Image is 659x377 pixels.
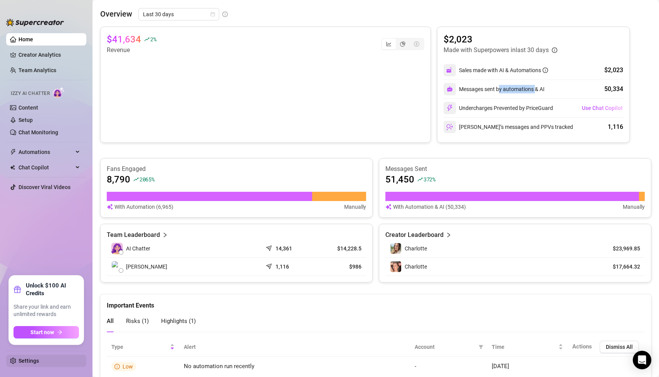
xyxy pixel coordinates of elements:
a: Discover Viral Videos [18,184,71,190]
span: arrow-right [57,330,62,335]
img: Chat Copilot [10,165,15,170]
th: Alert [179,338,410,357]
span: right [446,230,451,240]
span: right [162,230,168,240]
a: Home [18,36,33,42]
article: With Automation (6,965) [114,203,173,211]
span: thunderbolt [10,149,16,155]
article: Revenue [107,46,156,55]
span: send [266,243,274,251]
div: Open Intercom Messenger [633,351,651,369]
span: rise [144,37,150,42]
span: Chat Copilot [18,161,73,174]
span: 2065 % [140,176,155,183]
div: $2,023 [604,66,623,75]
span: line-chart [386,41,392,47]
span: pie-chart [400,41,405,47]
div: segmented control [381,38,424,50]
img: svg%3e [447,86,453,92]
th: Time [487,338,568,357]
a: Content [18,105,38,111]
span: filter [479,345,483,349]
span: Low [123,363,133,370]
article: $17,664.32 [605,263,640,270]
span: No automation run recently [184,363,254,370]
span: dollar-circle [414,41,419,47]
span: [PERSON_NAME] [126,262,167,271]
article: Made with Superpowers in last 30 days [444,46,549,55]
span: Charlotte [405,245,427,252]
article: 14,361 [276,245,292,252]
span: gift [13,286,21,293]
img: svg%3e [446,105,453,112]
article: 1,116 [276,263,289,270]
span: Use Chat Copilot [582,105,623,111]
span: info-circle [552,47,557,53]
strong: Unlock $100 AI Credits [26,282,79,297]
article: Manually [623,203,645,211]
div: Messages sent by automations & AI [444,83,545,95]
span: All [107,318,114,325]
div: [PERSON_NAME]’s messages and PPVs tracked [444,121,573,133]
div: 1,116 [608,122,623,132]
article: With Automation & AI (50,334) [393,203,466,211]
span: Highlights ( 1 ) [161,318,196,325]
img: svg%3e [446,123,453,130]
a: Creator Analytics [18,49,80,61]
span: 372 % [424,176,435,183]
div: 50,334 [604,85,623,94]
article: $23,969.85 [605,245,640,252]
span: - [415,363,416,370]
article: Manually [344,203,366,211]
a: Setup [18,117,33,123]
span: info-circle [114,364,120,369]
img: izzy-ai-chatter-avatar-DDCN_rTZ.svg [111,243,123,254]
span: Automations [18,146,73,158]
span: send [266,262,274,269]
article: $986 [319,263,361,270]
span: info-circle [222,12,228,17]
article: $2,023 [444,33,557,46]
span: 2 % [150,36,156,43]
div: Important Events [107,294,645,310]
span: [DATE] [492,363,509,370]
span: Share your link and earn unlimited rewards [13,303,79,318]
span: Start now [30,329,54,335]
article: 51,450 [385,173,414,186]
a: Team Analytics [18,67,56,73]
div: Sales made with AI & Automations [459,66,548,74]
img: svg%3e [385,203,392,211]
article: Team Leaderboard [107,230,160,240]
span: Type [111,343,168,351]
article: $14,228.5 [319,245,361,252]
span: calendar [210,12,215,17]
article: Overview [100,8,132,20]
span: Time [492,343,557,351]
article: Fans Engaged [107,165,366,173]
img: svg%3e [107,203,113,211]
span: rise [417,177,423,182]
div: Undercharges Prevented by PriceGuard [444,102,553,114]
span: rise [133,177,139,182]
img: svg%3e [446,67,453,74]
img: logo-BBDzfeDw.svg [6,19,64,26]
img: AI Chatter [53,87,65,98]
button: Start nowarrow-right [13,326,79,338]
article: Messages Sent [385,165,645,173]
img: Charlotte Lily [112,261,123,272]
span: Izzy AI Chatter [11,90,50,97]
span: filter [477,341,485,353]
article: Creator Leaderboard [385,230,444,240]
span: Dismiss All [606,344,633,350]
img: Charlotte [390,261,401,272]
article: 8,790 [107,173,130,186]
span: AI Chatter [126,244,150,253]
span: Last 30 days [143,8,215,20]
span: Risks ( 1 ) [126,318,149,325]
button: Use Chat Copilot [582,102,623,114]
span: Charlotte [405,264,427,270]
button: Dismiss All [600,341,639,353]
a: Settings [18,358,39,364]
span: info-circle [543,68,548,73]
article: $41,634 [107,33,141,46]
